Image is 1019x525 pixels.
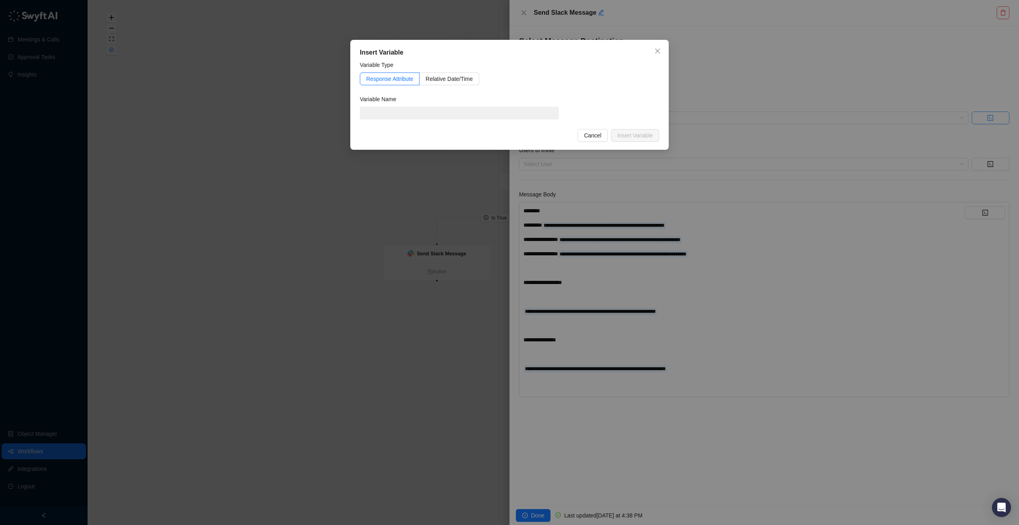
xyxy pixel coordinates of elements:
button: Close [651,45,664,57]
span: Response Attribute [366,76,413,82]
label: Variable Type [360,61,399,69]
button: Insert Variable [611,129,659,142]
label: Variable Name [360,95,402,104]
span: close [654,48,661,54]
button: Cancel [578,129,608,142]
span: Relative Date/Time [426,76,473,82]
div: Open Intercom Messenger [992,498,1011,517]
div: Insert Variable [360,48,659,57]
span: Cancel [584,131,601,140]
